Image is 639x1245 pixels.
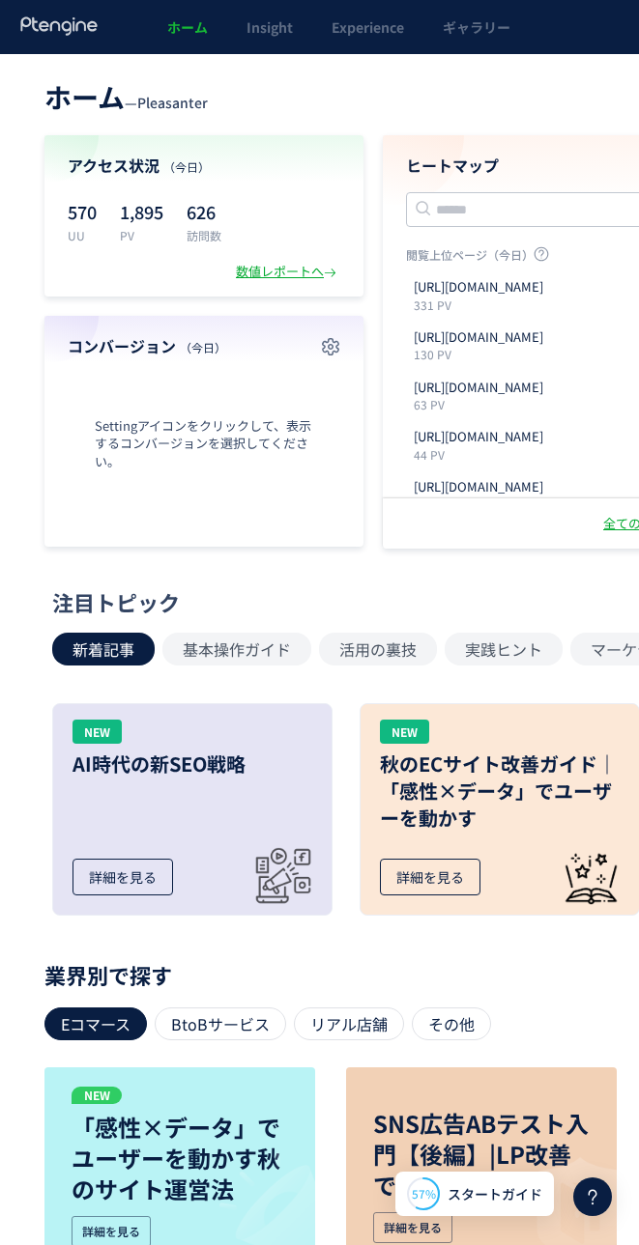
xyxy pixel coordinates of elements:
[412,1007,491,1040] div: その他
[414,478,543,496] p: https://pleasanter.net/Tenant
[448,1184,542,1204] span: スタートガイド
[68,227,97,243] p: UU
[414,379,543,397] p: https://pleasanter.org/purpose
[163,158,210,175] span: （今日）
[137,93,208,112] span: Pleasanter
[73,750,312,778] h3: AI時代の新SEO戦略
[52,633,155,665] button: 新着記事
[162,633,311,665] button: 基本操作ガイド
[167,17,208,37] span: ホーム
[73,859,173,895] div: 詳細を見る
[380,720,429,744] div: NEW
[414,328,543,347] p: https://pleasanter.org
[412,1185,436,1202] span: 57%
[445,633,563,665] button: 実践ヒント
[373,1108,590,1201] p: SNS広告ABテスト入門【後編】|LP改善でCVR最大化
[443,17,510,37] span: ギャラリー
[72,1087,122,1104] p: NEW
[380,750,620,832] h3: 秋のECサイト改善ガイド｜「感性×データ」でユーザーを動かす
[414,446,551,463] p: 44 PV
[187,196,221,227] p: 626
[187,227,221,243] p: 訪問数
[73,720,122,744] div: NEW
[68,335,340,357] h4: コンバージョン
[120,227,163,243] p: PV
[120,196,163,227] p: 1,895
[414,346,551,362] p: 130 PV
[247,17,293,37] span: Insight
[44,77,125,116] span: ホーム
[414,278,543,297] p: https://pleasanter.org/ja/manual
[52,703,333,916] a: NEWAI時代の新SEO戦略詳細を見る
[414,496,551,513] p: 42 PV
[319,633,437,665] button: 活用の裏技
[68,196,97,227] p: 570
[236,263,340,281] div: 数値レポートへ
[44,1007,147,1040] div: Eコマース
[373,1212,452,1243] div: 詳細を見る
[180,339,226,355] span: （今日）
[155,1007,286,1040] div: BtoBサービス
[72,1112,288,1204] p: 「感性×データ」でユーザーを動かす秋のサイト運営法
[414,396,551,412] p: 63 PV
[380,859,480,895] div: 詳細を見る
[332,17,404,37] span: Experience
[44,77,208,116] div: —
[68,417,340,471] span: Settingアイコンをクリックして、表示するコンバージョンを選択してください。
[68,155,340,177] h4: アクセス状況
[294,1007,404,1040] div: リアル店舗
[414,428,543,446] p: https://pleasanter.net
[414,297,551,313] p: 331 PV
